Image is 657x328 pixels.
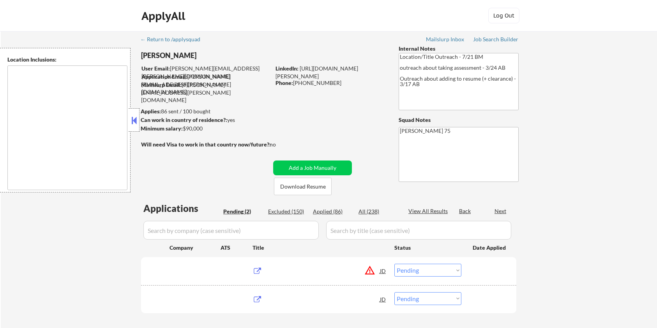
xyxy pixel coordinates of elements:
a: [URL][DOMAIN_NAME][PERSON_NAME] [276,65,358,79]
strong: LinkedIn: [276,65,298,72]
div: Title [253,244,387,252]
button: warning_amber [364,265,375,276]
div: no [270,141,292,148]
div: All (238) [359,208,397,215]
strong: Applies: [141,108,161,115]
button: Add a Job Manually [273,160,352,175]
div: Company [170,244,221,252]
div: ← Return to /applysquad [140,37,208,42]
strong: Can work in country of residence?: [141,116,227,123]
div: Status [394,240,461,254]
div: yes [141,116,268,124]
div: [PERSON_NAME][EMAIL_ADDRESS][PERSON_NAME][DOMAIN_NAME] [141,65,270,80]
div: ApplyAll [141,9,187,23]
strong: Will need Visa to work in that country now/future?: [141,141,271,148]
strong: User Email: [141,65,170,72]
div: JD [379,264,387,278]
button: Log Out [488,8,519,23]
strong: Application Email: [141,73,187,80]
div: Job Search Builder [473,37,519,42]
div: Next [495,207,507,215]
a: ← Return to /applysquad [140,36,208,44]
strong: Mailslurp Email: [141,81,182,88]
input: Search by company (case sensitive) [143,221,319,240]
div: $90,000 [141,125,270,132]
div: Applied (86) [313,208,352,215]
strong: Minimum salary: [141,125,183,132]
button: Download Resume [274,178,332,195]
div: [PERSON_NAME][EMAIL_ADDRESS][PERSON_NAME][DOMAIN_NAME] [141,81,270,104]
input: Search by title (case sensitive) [326,221,511,240]
div: Internal Notes [399,45,519,53]
div: Applications [143,204,221,213]
div: [PHONE_NUMBER] [276,79,386,87]
div: Pending (2) [223,208,262,215]
div: View All Results [408,207,450,215]
div: Date Applied [473,244,507,252]
div: [PERSON_NAME][EMAIL_ADDRESS][PERSON_NAME][DOMAIN_NAME] [141,73,270,96]
strong: Phone: [276,79,293,86]
div: Location Inclusions: [7,56,127,63]
a: Mailslurp Inbox [426,36,465,44]
div: Excluded (150) [268,208,307,215]
div: ATS [221,244,253,252]
div: Mailslurp Inbox [426,37,465,42]
div: Back [459,207,472,215]
div: [PERSON_NAME] [141,51,301,60]
div: Squad Notes [399,116,519,124]
div: JD [379,292,387,306]
div: 86 sent / 100 bought [141,108,270,115]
